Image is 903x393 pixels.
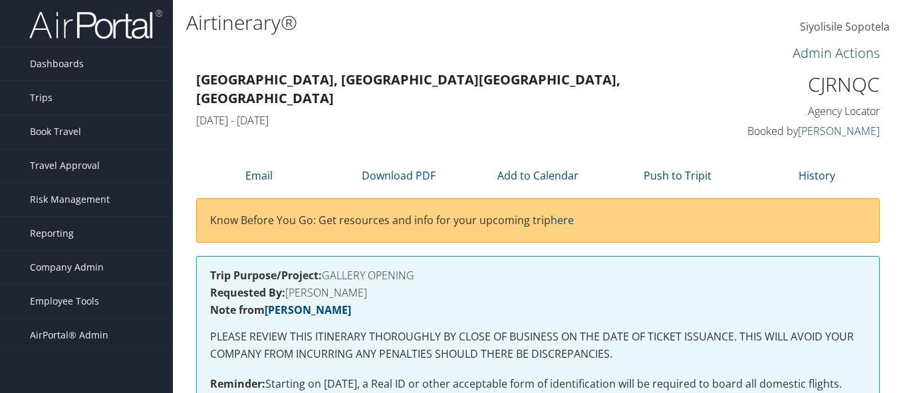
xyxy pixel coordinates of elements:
span: Reporting [30,217,74,250]
span: Siyolisile Sopotela [800,19,890,34]
span: Dashboards [30,47,84,80]
strong: Trip Purpose/Project: [210,268,322,283]
a: Admin Actions [793,44,880,62]
span: Risk Management [30,183,110,216]
strong: Reminder: [210,376,265,391]
h1: CJRNQC [724,70,880,98]
a: Email [245,168,273,183]
span: Book Travel [30,115,81,148]
span: Trips [30,81,53,114]
a: Siyolisile Sopotela [800,7,890,48]
a: History [799,168,835,183]
p: Know Before You Go: Get resources and info for your upcoming trip [210,212,866,229]
a: Download PDF [362,168,436,183]
h4: Agency Locator [724,104,880,118]
a: [PERSON_NAME] [265,303,351,317]
span: Company Admin [30,251,104,284]
a: Push to Tripit [644,168,711,183]
strong: [GEOGRAPHIC_DATA], [GEOGRAPHIC_DATA] [GEOGRAPHIC_DATA], [GEOGRAPHIC_DATA] [196,70,620,107]
a: [PERSON_NAME] [798,124,880,138]
strong: Requested By: [210,285,285,300]
h4: Booked by [724,124,880,138]
h4: [PERSON_NAME] [210,287,866,298]
h4: GALLERY OPENING [210,270,866,281]
span: Employee Tools [30,285,99,318]
img: airportal-logo.png [29,9,162,40]
span: Travel Approval [30,149,100,182]
a: here [551,213,574,227]
span: AirPortal® Admin [30,319,108,352]
a: Add to Calendar [497,168,579,183]
h4: [DATE] - [DATE] [196,113,704,128]
strong: Note from [210,303,351,317]
h1: Airtinerary® [186,9,655,37]
p: PLEASE REVIEW THIS ITINERARY THOROUGHLY BY CLOSE OF BUSINESS ON THE DATE OF TICKET ISSUANCE. THIS... [210,328,866,362]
